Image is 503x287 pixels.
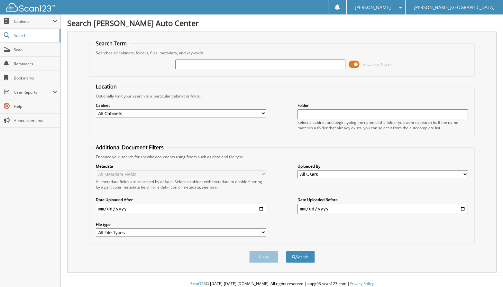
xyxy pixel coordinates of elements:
span: [PERSON_NAME][GEOGRAPHIC_DATA] [414,5,495,9]
span: Announcements [14,118,57,123]
button: Clear [249,251,278,263]
label: Folder [297,103,468,108]
legend: Search Term [93,40,130,47]
button: Search [286,251,315,263]
label: Uploaded By [297,163,468,169]
div: Optionally limit your search to a particular cabinet or folder [93,93,471,99]
div: Enhance your search for specific documents using filters such as date and file type. [93,154,471,160]
span: Reminders [14,61,57,67]
label: Date Uploaded After [96,197,266,202]
span: [PERSON_NAME] [355,5,391,9]
span: Scan123 [190,281,206,286]
div: All metadata fields are searched by default. Select a cabinet with metadata to enable filtering b... [96,179,266,190]
img: scan123-logo-white.svg [6,3,55,12]
legend: Additional Document Filters [93,144,167,151]
a: here [208,184,217,190]
span: User Reports [14,89,53,95]
span: Bookmarks [14,75,57,81]
span: Search [14,33,56,38]
iframe: Chat Widget [471,256,503,287]
a: Privacy Policy [350,281,374,286]
div: Searches all cabinets, folders, files, metadata, and keywords [93,50,471,56]
div: Select a cabinet and begin typing the name of the folder you want to search in. If the name match... [297,120,468,131]
span: Advanced Search [363,62,392,67]
span: Cabinets [14,19,53,24]
label: Cabinet [96,103,266,108]
input: start [96,204,266,214]
span: Help [14,104,57,109]
legend: Location [93,83,120,90]
input: end [297,204,468,214]
span: Scan [14,47,57,52]
label: Date Uploaded Before [297,197,468,202]
h1: Search [PERSON_NAME] Auto Center [67,18,497,28]
label: File type [96,222,266,227]
label: Metadata [96,163,266,169]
